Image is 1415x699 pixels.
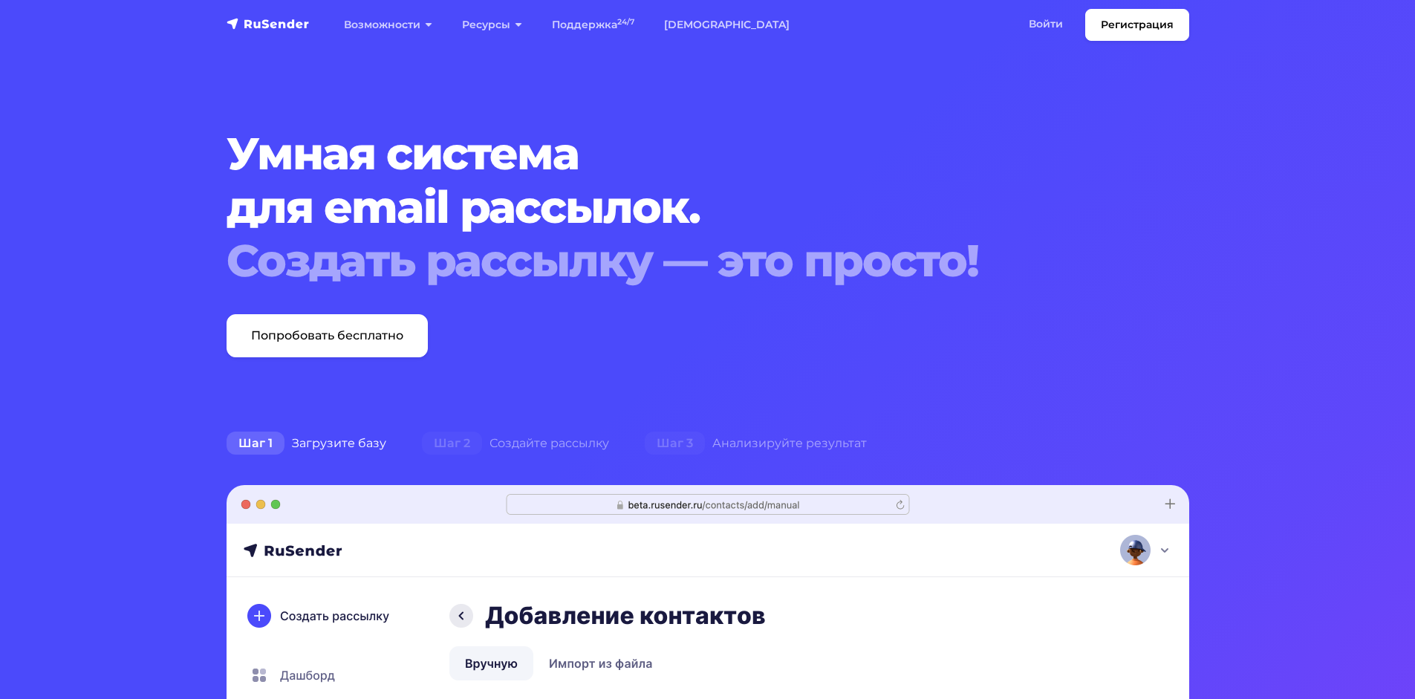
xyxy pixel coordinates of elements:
[227,16,310,31] img: RuSender
[617,17,634,27] sup: 24/7
[447,10,537,40] a: Ресурсы
[422,432,482,455] span: Шаг 2
[1085,9,1189,41] a: Регистрация
[227,127,1107,287] h1: Умная система для email рассылок.
[649,10,804,40] a: [DEMOGRAPHIC_DATA]
[329,10,447,40] a: Возможности
[227,432,284,455] span: Шаг 1
[209,429,404,458] div: Загрузите базу
[227,314,428,357] a: Попробовать бесплатно
[404,429,627,458] div: Создайте рассылку
[537,10,649,40] a: Поддержка24/7
[1014,9,1078,39] a: Войти
[645,432,705,455] span: Шаг 3
[627,429,885,458] div: Анализируйте результат
[227,234,1107,287] div: Создать рассылку — это просто!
